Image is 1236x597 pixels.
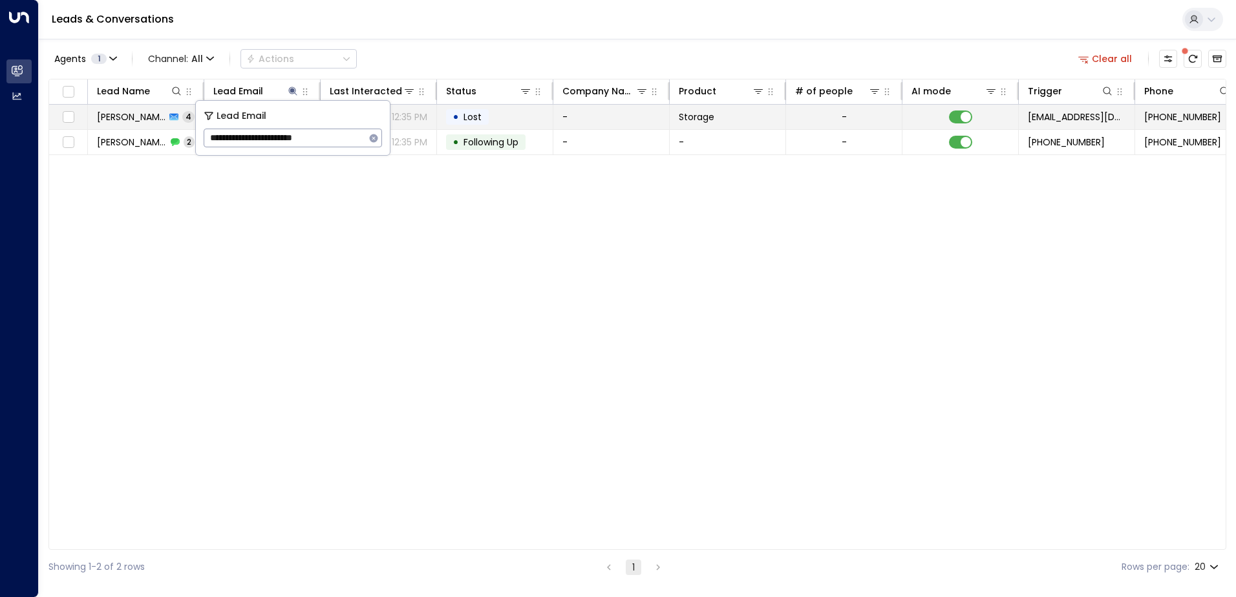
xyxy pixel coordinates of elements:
div: # of people [795,83,853,99]
nav: pagination navigation [601,559,666,575]
div: Lead Name [97,83,183,99]
div: Product [679,83,716,99]
div: Actions [246,53,294,65]
label: Rows per page: [1122,560,1189,574]
button: Actions [240,49,357,68]
p: 12:35 PM [392,110,427,123]
div: Lead Name [97,83,150,99]
span: 1 [91,54,107,64]
div: 20 [1195,558,1221,576]
div: Phone [1144,83,1173,99]
span: Toggle select row [60,109,76,125]
td: - [553,105,670,129]
span: 2 [184,136,195,147]
div: AI mode [911,83,951,99]
span: Toggle select all [60,84,76,100]
span: Storage [679,110,714,123]
div: Company Name [562,83,635,99]
div: • [453,131,459,153]
div: Lead Email [213,83,299,99]
button: page 1 [626,560,641,575]
button: Archived Leads [1208,50,1226,68]
span: Following Up [463,136,518,149]
span: Agents [54,54,86,63]
div: AI mode [911,83,997,99]
span: +447539358285 [1144,136,1221,149]
div: Last Interacted [330,83,416,99]
div: - [842,136,847,149]
span: Lost [463,110,482,123]
span: +447539358285 [1144,110,1221,123]
td: - [553,130,670,154]
button: Clear all [1073,50,1138,68]
button: Channel:All [143,50,219,68]
div: Trigger [1028,83,1062,99]
div: Status [446,83,476,99]
button: Customize [1159,50,1177,68]
div: • [453,106,459,128]
div: Last Interacted [330,83,402,99]
span: Antoine Espinet [97,110,165,123]
span: Toggle select row [60,134,76,151]
span: Channel: [143,50,219,68]
div: Button group with a nested menu [240,49,357,68]
div: Trigger [1028,83,1114,99]
p: 12:35 PM [392,136,427,149]
span: 4 [182,111,195,122]
div: Product [679,83,765,99]
span: leads@space-station.co.uk [1028,110,1125,123]
div: Lead Email [213,83,263,99]
span: +447539358285 [1028,136,1105,149]
span: All [191,54,203,64]
span: There are new threads available. Refresh the grid to view the latest updates. [1184,50,1202,68]
div: Phone [1144,83,1231,99]
a: Leads & Conversations [52,12,174,26]
button: Agents1 [48,50,122,68]
span: Lead Email [217,109,266,123]
div: Status [446,83,532,99]
div: - [842,110,847,123]
span: Antoine Espinet [97,136,167,149]
div: Showing 1-2 of 2 rows [48,560,145,574]
div: # of people [795,83,881,99]
div: Company Name [562,83,648,99]
td: - [670,130,786,154]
